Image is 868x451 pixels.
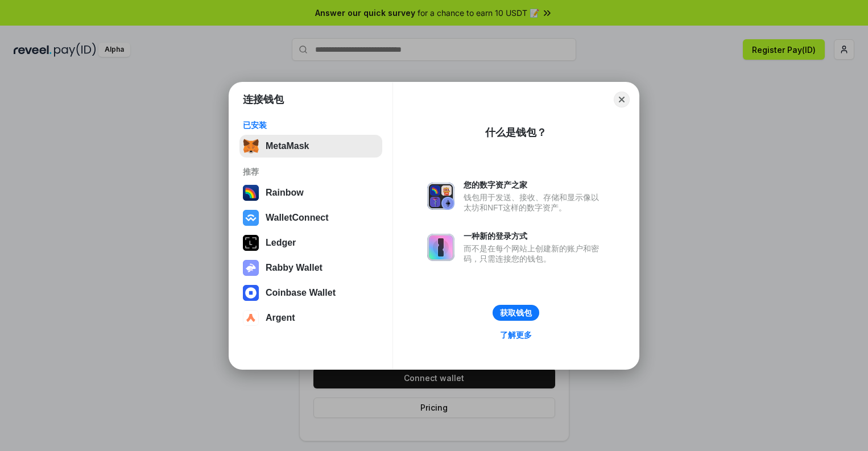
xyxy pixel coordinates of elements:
a: 了解更多 [493,328,539,342]
img: svg+xml,%3Csvg%20width%3D%2228%22%20height%3D%2228%22%20viewBox%3D%220%200%2028%2028%22%20fill%3D... [243,310,259,326]
button: WalletConnect [239,206,382,229]
div: 您的数字资产之家 [464,180,605,190]
div: 一种新的登录方式 [464,231,605,241]
div: Argent [266,313,295,323]
img: svg+xml,%3Csvg%20width%3D%2228%22%20height%3D%2228%22%20viewBox%3D%220%200%2028%2028%22%20fill%3D... [243,285,259,301]
div: 已安装 [243,120,379,130]
div: 了解更多 [500,330,532,340]
div: 获取钱包 [500,308,532,318]
button: MetaMask [239,135,382,158]
img: svg+xml,%3Csvg%20xmlns%3D%22http%3A%2F%2Fwww.w3.org%2F2000%2Fsvg%22%20fill%3D%22none%22%20viewBox... [427,234,454,261]
img: svg+xml,%3Csvg%20xmlns%3D%22http%3A%2F%2Fwww.w3.org%2F2000%2Fsvg%22%20fill%3D%22none%22%20viewBox... [427,183,454,210]
div: Ledger [266,238,296,248]
div: 钱包用于发送、接收、存储和显示像以太坊和NFT这样的数字资产。 [464,192,605,213]
img: svg+xml,%3Csvg%20xmlns%3D%22http%3A%2F%2Fwww.w3.org%2F2000%2Fsvg%22%20width%3D%2228%22%20height%3... [243,235,259,251]
button: Close [614,92,630,107]
button: Argent [239,307,382,329]
img: svg+xml,%3Csvg%20xmlns%3D%22http%3A%2F%2Fwww.w3.org%2F2000%2Fsvg%22%20fill%3D%22none%22%20viewBox... [243,260,259,276]
div: 而不是在每个网站上创建新的账户和密码，只需连接您的钱包。 [464,243,605,264]
div: Rainbow [266,188,304,198]
img: svg+xml,%3Csvg%20fill%3D%22none%22%20height%3D%2233%22%20viewBox%3D%220%200%2035%2033%22%20width%... [243,138,259,154]
img: svg+xml,%3Csvg%20width%3D%2228%22%20height%3D%2228%22%20viewBox%3D%220%200%2028%2028%22%20fill%3D... [243,210,259,226]
div: MetaMask [266,141,309,151]
div: 什么是钱包？ [485,126,547,139]
div: Coinbase Wallet [266,288,336,298]
button: Rabby Wallet [239,256,382,279]
div: WalletConnect [266,213,329,223]
div: 推荐 [243,167,379,177]
button: Coinbase Wallet [239,282,382,304]
button: 获取钱包 [493,305,539,321]
div: Rabby Wallet [266,263,323,273]
img: svg+xml,%3Csvg%20width%3D%22120%22%20height%3D%22120%22%20viewBox%3D%220%200%20120%20120%22%20fil... [243,185,259,201]
h1: 连接钱包 [243,93,284,106]
button: Ledger [239,231,382,254]
button: Rainbow [239,181,382,204]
